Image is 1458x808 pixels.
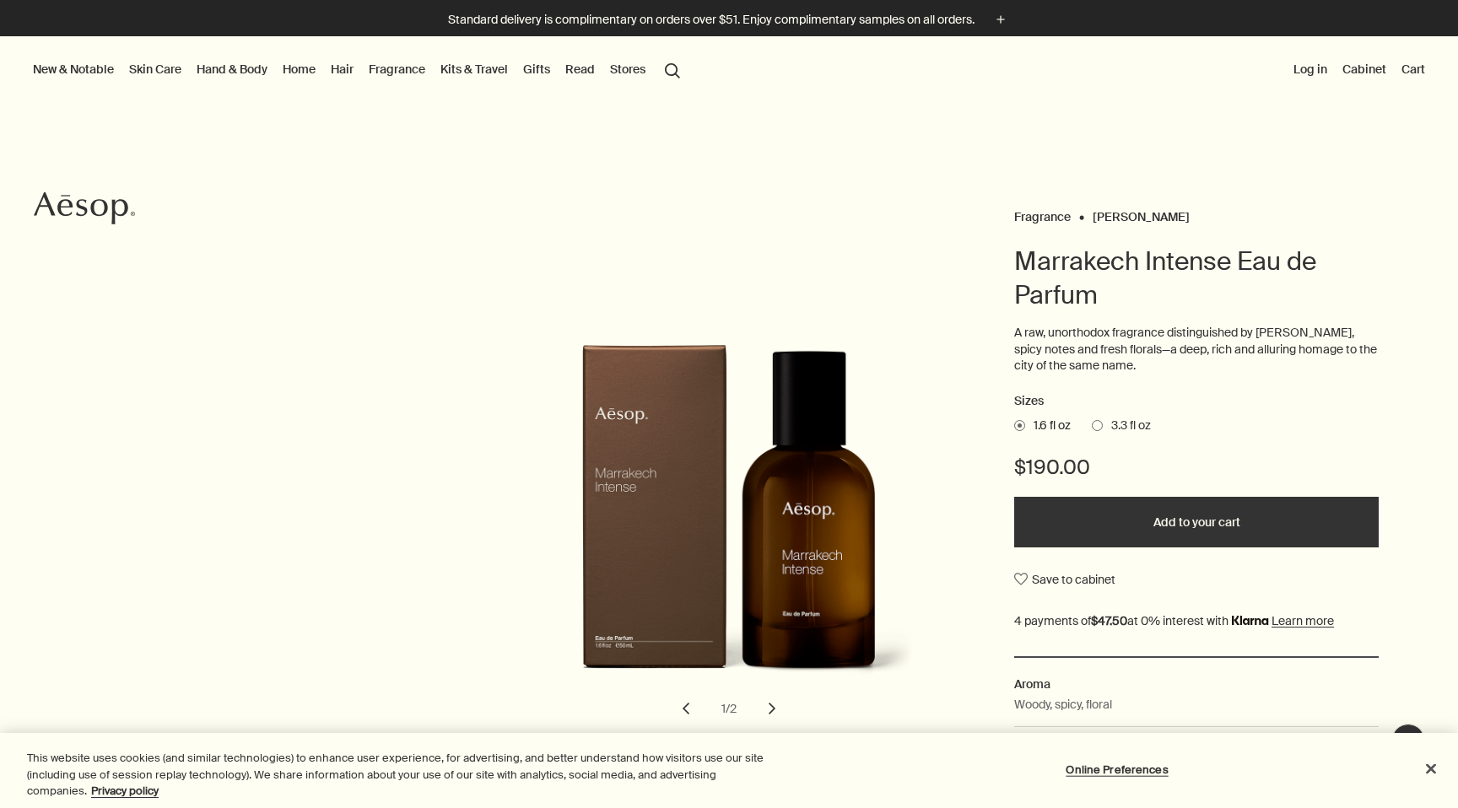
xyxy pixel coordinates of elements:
[365,58,429,80] a: Fragrance
[1014,675,1379,693] h2: Aroma
[448,11,975,29] p: Standard delivery is complimentary on orders over $51. Enjoy complimentary samples on all orders.
[34,191,135,225] svg: Aesop
[1065,752,1170,786] button: Online Preferences, Opens the preference center dialog
[1014,454,1090,481] span: $190.00
[279,58,319,80] a: Home
[1290,36,1428,104] nav: supplementary
[1398,58,1428,80] button: Cart
[1025,417,1071,434] span: 1.6 fl oz
[657,53,688,85] button: Open search
[27,750,802,800] div: This website uses cookies (and similar technologies) to enhance user experience, for advertising,...
[193,58,271,80] a: Hand & Body
[126,58,185,80] a: Skin Care
[1103,417,1151,434] span: 3.3 fl oz
[1412,750,1450,787] button: Close
[30,58,117,80] button: New & Notable
[1014,325,1379,374] p: A raw, unorthodox fragrance distinguished by [PERSON_NAME], spicy notes and fresh florals—a deep,...
[753,690,791,727] button: next slide
[30,36,688,104] nav: primary
[437,58,511,80] a: Kits & Travel
[607,58,649,80] button: Stores
[1014,391,1379,412] h2: Sizes
[327,58,357,80] a: Hair
[448,10,1010,30] button: Standard delivery is complimentary on orders over $51. Enjoy complimentary samples on all orders.
[1014,245,1379,312] h1: Marrakech Intense Eau de Parfum
[1014,209,1071,217] a: Fragrance
[30,187,139,234] a: Aesop
[1014,564,1115,595] button: Save to cabinet
[667,690,705,727] button: previous slide
[1014,695,1112,714] p: Woody, spicy, floral
[486,344,972,727] div: Marrakech Intense Eau de Parfum
[1014,497,1379,547] button: Add to your cart - $190.00
[1290,58,1331,80] button: Log in
[548,344,920,706] img: Back of Aesop Marrakech Intense Eau de Parfum outer carton.
[91,784,159,798] a: More information about your privacy, opens in a new tab
[562,58,598,80] a: Read
[1391,724,1425,757] button: Live Assistance
[520,58,553,80] a: Gifts
[1093,209,1190,217] a: [PERSON_NAME]
[1339,58,1390,80] a: Cabinet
